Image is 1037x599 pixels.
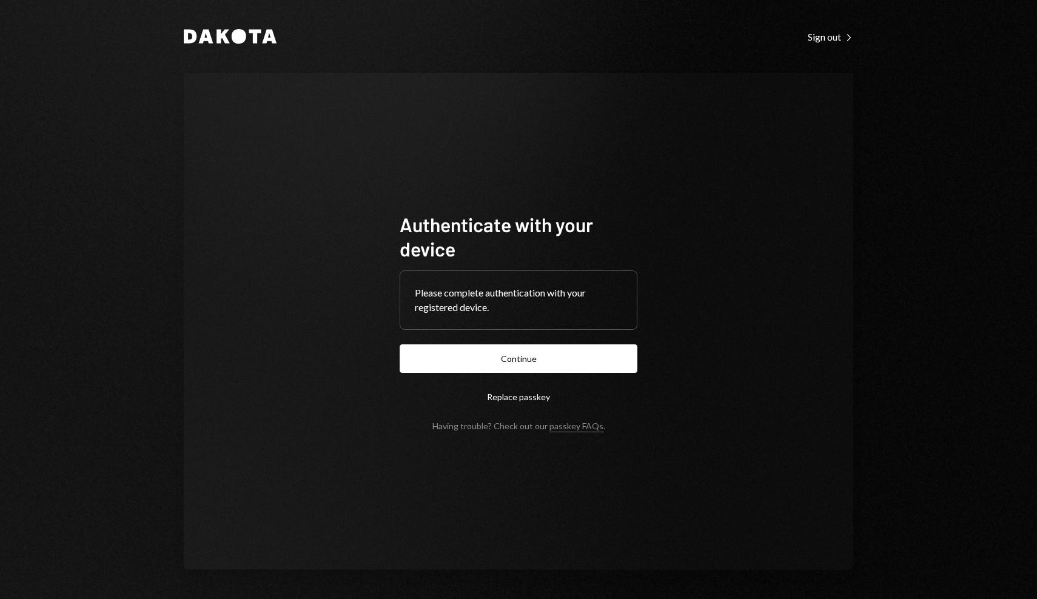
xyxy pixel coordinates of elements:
[549,421,603,432] a: passkey FAQs
[808,31,853,43] div: Sign out
[400,383,637,411] button: Replace passkey
[400,344,637,373] button: Continue
[808,30,853,43] a: Sign out
[415,286,622,315] div: Please complete authentication with your registered device.
[400,212,637,261] h1: Authenticate with your device
[432,421,605,431] div: Having trouble? Check out our .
